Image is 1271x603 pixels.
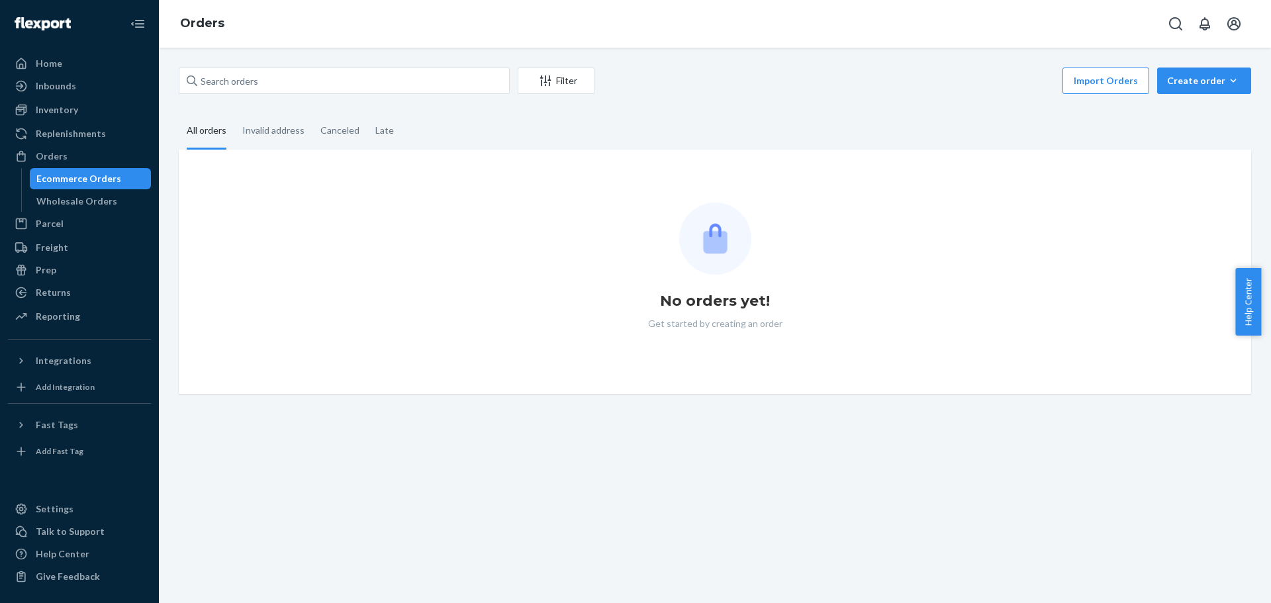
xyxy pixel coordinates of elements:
[36,150,68,163] div: Orders
[1157,68,1251,94] button: Create order
[8,414,151,436] button: Fast Tags
[8,498,151,520] a: Settings
[8,306,151,327] a: Reporting
[1167,74,1241,87] div: Create order
[36,103,78,116] div: Inventory
[36,195,117,208] div: Wholesale Orders
[8,566,151,587] button: Give Feedback
[1192,11,1218,37] button: Open notifications
[8,282,151,303] a: Returns
[375,113,394,148] div: Late
[30,168,152,189] a: Ecommerce Orders
[242,113,305,148] div: Invalid address
[8,543,151,565] a: Help Center
[679,203,751,275] img: Empty list
[8,237,151,258] a: Freight
[187,113,226,150] div: All orders
[8,99,151,120] a: Inventory
[36,547,89,561] div: Help Center
[1235,268,1261,336] button: Help Center
[15,17,71,30] img: Flexport logo
[180,16,224,30] a: Orders
[8,213,151,234] a: Parcel
[36,286,71,299] div: Returns
[30,191,152,212] a: Wholesale Orders
[36,127,106,140] div: Replenishments
[36,57,62,70] div: Home
[36,502,73,516] div: Settings
[36,418,78,432] div: Fast Tags
[36,310,80,323] div: Reporting
[36,263,56,277] div: Prep
[320,113,359,148] div: Canceled
[36,172,121,185] div: Ecommerce Orders
[36,354,91,367] div: Integrations
[1062,68,1149,94] button: Import Orders
[36,241,68,254] div: Freight
[124,11,151,37] button: Close Navigation
[518,68,594,94] button: Filter
[8,259,151,281] a: Prep
[648,317,782,330] p: Get started by creating an order
[36,525,105,538] div: Talk to Support
[8,377,151,398] a: Add Integration
[179,68,510,94] input: Search orders
[660,291,770,312] h1: No orders yet!
[36,381,95,393] div: Add Integration
[36,445,83,457] div: Add Fast Tag
[8,521,151,542] a: Talk to Support
[169,5,235,43] ol: breadcrumbs
[8,146,151,167] a: Orders
[8,75,151,97] a: Inbounds
[8,350,151,371] button: Integrations
[1162,11,1189,37] button: Open Search Box
[36,79,76,93] div: Inbounds
[518,74,594,87] div: Filter
[8,441,151,462] a: Add Fast Tag
[36,217,64,230] div: Parcel
[1221,11,1247,37] button: Open account menu
[8,53,151,74] a: Home
[36,570,100,583] div: Give Feedback
[8,123,151,144] a: Replenishments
